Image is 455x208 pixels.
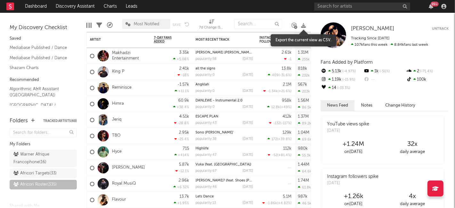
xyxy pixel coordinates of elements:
[179,131,189,135] div: 2.95k
[267,137,291,141] div: ( )
[196,105,215,109] div: popularity: 0
[298,179,309,183] div: 1.74M
[10,24,77,32] div: My Discovery Checklist
[112,149,122,155] a: Hyce
[199,24,225,32] div: 7d Change (Spotify Monthly Listeners)
[243,73,253,77] div: [DATE]
[196,163,253,166] div: Vuka (feat. Thukuthela)
[267,105,291,109] div: ( )
[324,140,383,148] div: +1.24M
[96,16,102,35] div: Filters
[363,67,406,76] div: 1k
[341,70,356,73] span: -4.97 %
[324,148,383,156] div: on [DATE]
[271,106,280,109] span: 12.8k
[280,74,291,77] span: -31.6 %
[298,153,311,157] div: 55.3k
[351,36,389,40] span: Tracking Since: [DATE]
[10,117,28,125] div: Folders
[268,153,291,157] div: ( )
[173,185,189,189] div: +6.32 %
[196,163,251,166] a: Vuka (feat. [GEOGRAPHIC_DATA])
[327,121,369,128] div: YouTube views spike
[112,181,136,187] a: Royal MusiQ
[283,195,291,199] div: 5.1M
[196,83,253,86] div: Angklah
[243,169,253,173] div: [DATE]
[351,26,394,32] a: [PERSON_NAME]
[154,36,180,44] span: 7-Day Fans Added
[298,89,310,93] div: 203k
[196,115,253,118] div: ESCAPE PLAN
[281,122,291,125] span: -117 %
[174,153,189,157] div: +414 %
[363,76,406,84] div: --
[10,102,70,127] a: [GEOGRAPHIC_DATA] / [GEOGRAPHIC_DATA] / [GEOGRAPHIC_DATA] / All Africa A&R Assistant
[383,200,442,208] div: daily average
[278,154,291,157] span: +81.4 %
[10,64,70,71] a: Shazam Charts
[112,51,148,61] a: Makhadzi Entertainment
[383,148,442,156] div: daily average
[243,201,253,205] div: [DATE]
[269,121,291,125] div: ( )
[134,22,159,26] span: Most Notified
[298,121,311,125] div: 89.2k
[185,21,189,27] button: Undo the changes to the current view.
[196,99,243,102] a: DANLEWE - Instrumental 2.0
[298,115,309,119] div: 1.37M
[243,137,253,141] div: [DATE]
[243,57,253,61] div: [DATE]
[351,43,387,47] span: 107k fans this week
[196,57,217,61] div: popularity: 58
[298,51,308,55] div: 1.31M
[196,115,218,118] a: ESCAPE PLAN
[179,179,189,183] div: 2.96k
[298,57,310,61] div: 255k
[243,185,253,189] div: [DATE]
[179,163,189,167] div: 5.87k
[196,89,215,93] div: popularity: 0
[298,169,312,173] div: 64.6k
[431,2,439,6] div: 99 +
[298,195,307,199] div: 987k
[179,67,189,71] div: 2.41k
[178,73,189,77] div: -18 %
[243,89,253,93] div: [DATE]
[262,201,291,205] div: ( )
[429,4,433,9] button: 99+
[112,101,124,107] a: Himra
[196,169,217,173] div: popularity: 67
[383,140,442,148] div: 32 x
[298,73,310,77] div: 232k
[10,54,70,61] a: Mediabase Published / Dance
[183,147,189,151] div: 715
[298,99,309,103] div: 1.56M
[298,201,311,205] div: 46.5k
[327,173,379,180] div: Instagram followers spike
[283,131,291,135] div: 129k
[178,83,189,87] div: -1.57k
[279,90,291,93] span: +21.6 %
[327,128,369,134] div: [DATE]
[175,169,189,173] div: -12.1 %
[196,99,253,102] div: DANLEWE - Instrumental 2.0
[321,60,373,65] span: Fans Added by Platform
[10,44,70,51] a: Mediabase Published / Dance
[298,185,311,189] div: 61.8k
[432,26,449,32] button: Untrack
[298,105,311,109] div: 86.5k
[314,3,410,11] input: Search for artists
[196,38,243,42] div: Most Recent Track
[174,121,189,125] div: -28.8 %
[282,51,291,55] div: 2.61k
[173,105,189,109] div: +38.4 %
[10,150,77,167] a: Warner Afrique Francophone(16)
[196,201,216,205] div: popularity: 13
[112,165,145,171] a: [PERSON_NAME]
[383,193,442,200] div: 4 x
[107,16,113,35] div: A&R Pipeline
[196,179,253,182] div: Uyababona Benzani? (feat. Shoes Meister)
[268,73,291,77] div: ( )
[419,70,433,73] span: -71.4 %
